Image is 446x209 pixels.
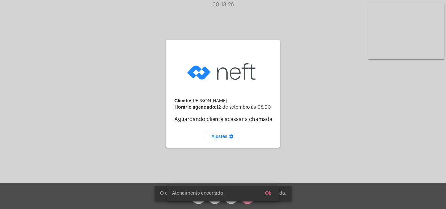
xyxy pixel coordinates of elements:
span: 00:13:26 [212,2,234,7]
mat-icon: settings [227,134,235,142]
span: Ok [265,191,271,196]
span: Atendimento encerrado [172,190,223,197]
div: 12 de setembro às 08:00 [174,105,275,110]
div: [PERSON_NAME] [174,98,275,104]
span: Ajustes [211,134,235,139]
img: logo-neft-novo-2.png [185,53,261,90]
p: Aguardando cliente acessar a chamada [174,116,275,122]
strong: Horário agendado: [174,105,216,109]
button: Ajustes [206,131,240,142]
strong: Cliente: [174,98,191,103]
